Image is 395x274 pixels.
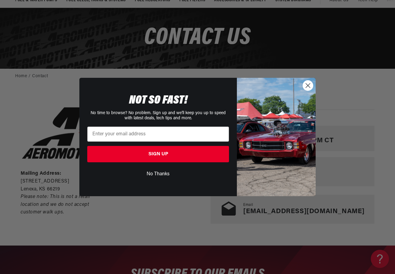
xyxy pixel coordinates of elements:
[237,78,316,196] img: 85cdd541-2605-488b-b08c-a5ee7b438a35.jpeg
[87,146,229,162] button: SIGN UP
[129,94,188,107] span: NOT SO FAST!
[87,127,229,142] input: Enter your email address
[87,168,229,180] button: No Thanks
[91,111,226,120] span: No time to browse? No problem. Sign up and we'll keep you up to speed with latest deals, tech tip...
[303,80,313,91] button: Close dialog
